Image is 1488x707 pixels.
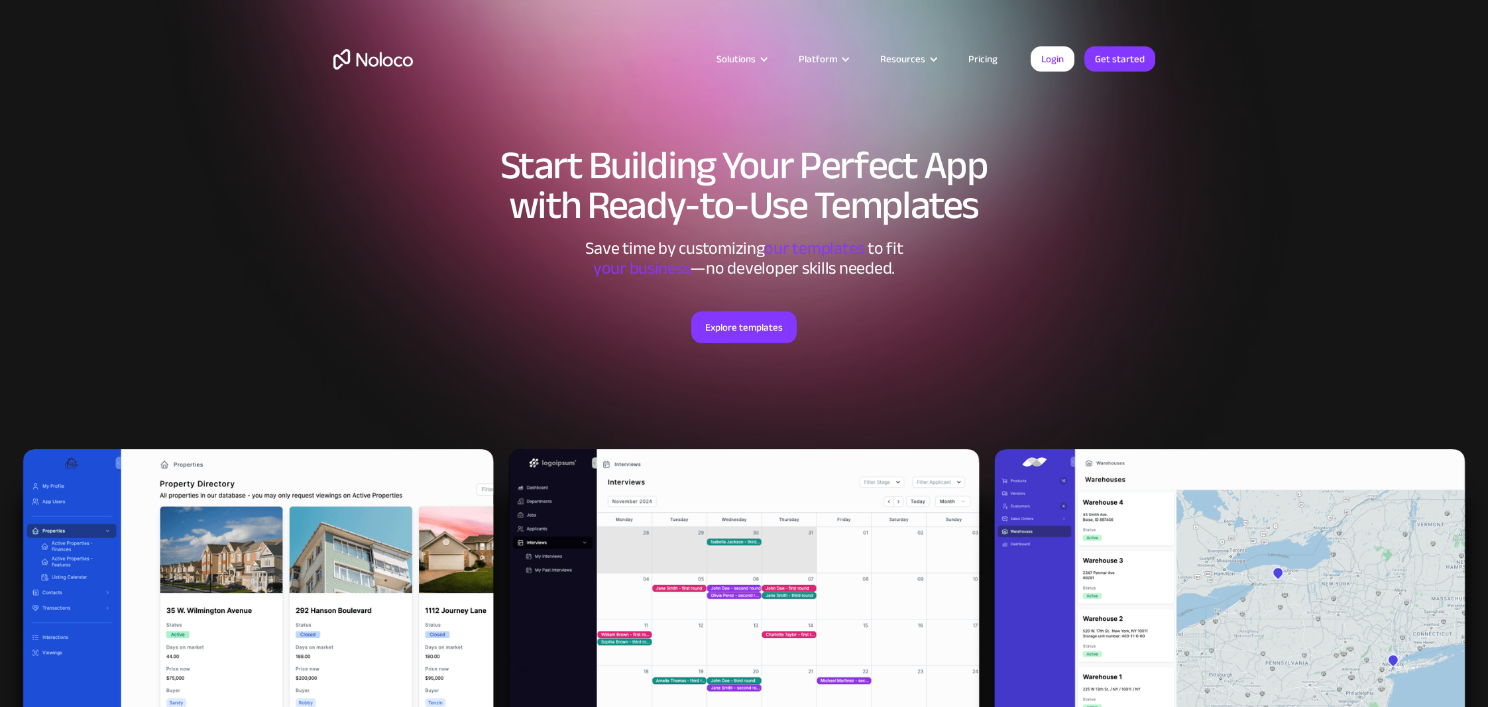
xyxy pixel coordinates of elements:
[333,49,413,70] a: home
[952,50,1014,68] a: Pricing
[1084,46,1155,72] a: Get started
[593,252,691,284] span: your business
[782,50,864,68] div: Platform
[691,311,797,343] a: Explore templates
[333,146,1155,225] h1: Start Building Your Perfect App with Ready-to-Use Templates
[700,50,782,68] div: Solutions
[799,50,837,68] div: Platform
[716,50,756,68] div: Solutions
[880,50,925,68] div: Resources
[545,239,943,278] div: Save time by customizing to fit ‍ —no developer skills needed.
[864,50,952,68] div: Resources
[764,232,864,264] span: our templates
[1031,46,1074,72] a: Login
